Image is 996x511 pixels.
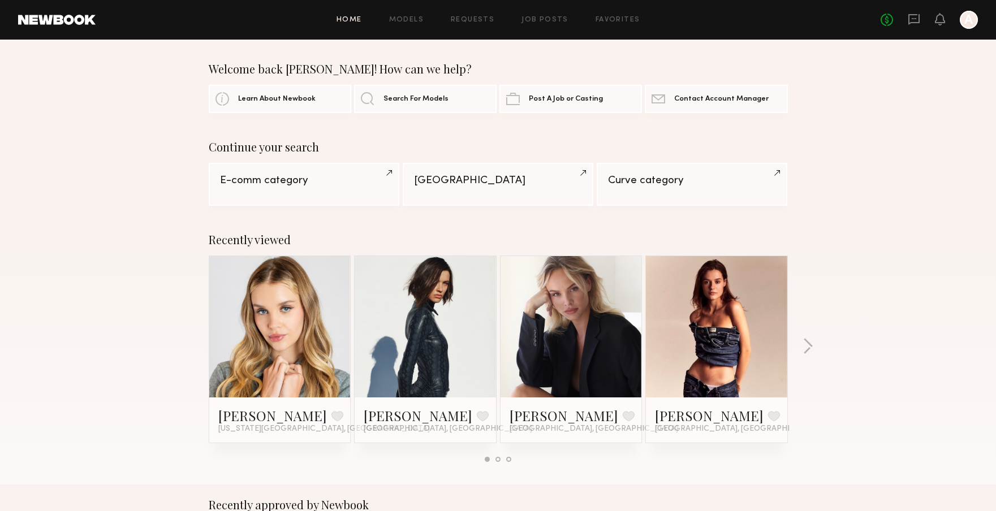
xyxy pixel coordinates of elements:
[597,163,787,206] a: Curve category
[364,406,472,425] a: [PERSON_NAME]
[451,16,494,24] a: Requests
[209,233,788,246] div: Recently viewed
[383,96,449,103] span: Search For Models
[354,85,497,113] a: Search For Models
[960,11,978,29] a: A
[238,96,316,103] span: Learn About Newbook
[209,163,399,206] a: E-comm category
[209,140,788,154] div: Continue your search
[674,96,769,103] span: Contact Account Manager
[596,16,640,24] a: Favorites
[364,425,532,434] span: [GEOGRAPHIC_DATA], [GEOGRAPHIC_DATA]
[218,425,430,434] span: [US_STATE][GEOGRAPHIC_DATA], [GEOGRAPHIC_DATA]
[510,425,678,434] span: [GEOGRAPHIC_DATA], [GEOGRAPHIC_DATA]
[499,85,642,113] a: Post A Job or Casting
[220,175,388,186] div: E-comm category
[209,85,351,113] a: Learn About Newbook
[337,16,362,24] a: Home
[218,406,327,425] a: [PERSON_NAME]
[414,175,582,186] div: [GEOGRAPHIC_DATA]
[645,85,787,113] a: Contact Account Manager
[403,163,593,206] a: [GEOGRAPHIC_DATA]
[529,96,603,103] span: Post A Job or Casting
[209,62,788,76] div: Welcome back [PERSON_NAME]! How can we help?
[389,16,424,24] a: Models
[510,406,618,425] a: [PERSON_NAME]
[521,16,568,24] a: Job Posts
[608,175,776,186] div: Curve category
[655,406,764,425] a: [PERSON_NAME]
[655,425,823,434] span: [GEOGRAPHIC_DATA], [GEOGRAPHIC_DATA]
